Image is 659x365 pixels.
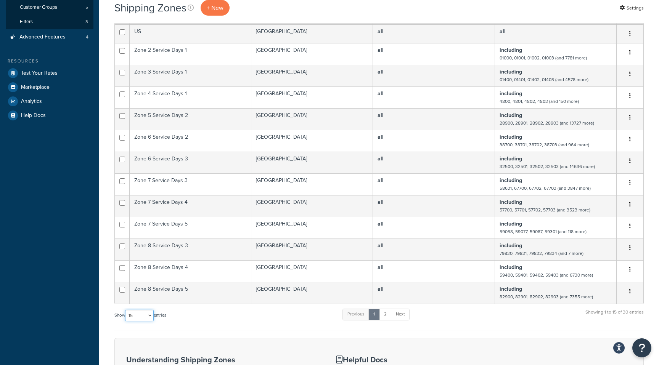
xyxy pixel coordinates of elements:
[378,263,384,271] b: all
[500,27,506,35] b: all
[378,176,384,184] b: all
[378,111,384,119] b: all
[130,173,251,195] td: Zone 7 Service Days 3
[251,260,373,282] td: [GEOGRAPHIC_DATA]
[251,195,373,217] td: [GEOGRAPHIC_DATA]
[251,43,373,65] td: [GEOGRAPHIC_DATA]
[585,308,644,324] div: Showing 1 to 15 of 30 entries
[130,260,251,282] td: Zone 8 Service Days 4
[114,310,166,321] label: Show entries
[378,220,384,228] b: all
[251,217,373,239] td: [GEOGRAPHIC_DATA]
[500,242,522,250] b: including
[114,0,186,15] h1: Shipping Zones
[125,310,154,321] select: Showentries
[500,68,522,76] b: including
[379,309,392,320] a: 2
[500,155,522,163] b: including
[251,282,373,304] td: [GEOGRAPHIC_DATA]
[130,239,251,260] td: Zone 8 Service Days 3
[130,195,251,217] td: Zone 7 Service Days 4
[336,355,481,364] h3: Helpful Docs
[500,120,594,126] small: 28900, 28901, 28902, 28903 (and 13727 more)
[378,90,384,98] b: all
[251,173,373,195] td: [GEOGRAPHIC_DATA]
[251,65,373,86] td: [GEOGRAPHIC_DATA]
[500,272,593,279] small: 59400, 59401, 59402, 59403 (and 6730 more)
[500,141,589,148] small: 38700, 38701, 38702, 38703 (and 964 more)
[21,112,46,119] span: Help Docs
[378,27,384,35] b: all
[251,152,373,173] td: [GEOGRAPHIC_DATA]
[6,109,93,122] a: Help Docs
[130,43,251,65] td: Zone 2 Service Days 1
[6,30,93,44] li: Advanced Features
[632,338,651,357] button: Open Resource Center
[251,86,373,108] td: [GEOGRAPHIC_DATA]
[378,68,384,76] b: all
[500,163,595,170] small: 32500, 32501, 32502, 32503 (and 14636 more)
[20,4,57,11] span: Customer Groups
[85,4,88,11] span: 5
[500,54,587,61] small: 01000, 01001, 01002, 01003 (and 7781 more)
[500,133,522,141] b: including
[500,90,522,98] b: including
[207,3,223,12] span: + New
[6,15,93,29] a: Filters 3
[130,86,251,108] td: Zone 4 Service Days 1
[500,76,588,83] small: 01400, 01401, 01402, 01403 (and 4578 more)
[378,46,384,54] b: all
[500,176,522,184] b: including
[251,24,373,43] td: [GEOGRAPHIC_DATA]
[6,80,93,94] a: Marketplace
[378,133,384,141] b: all
[19,34,66,40] span: Advanced Features
[6,0,93,14] li: Customer Groups
[500,207,590,213] small: 57700, 57701, 57702, 57703 (and 3523 more)
[378,285,384,293] b: all
[500,198,522,206] b: including
[20,19,33,25] span: Filters
[500,263,522,271] b: including
[85,19,88,25] span: 3
[500,285,522,293] b: including
[620,3,644,13] a: Settings
[500,220,522,228] b: including
[251,239,373,260] td: [GEOGRAPHIC_DATA]
[500,46,522,54] b: including
[6,0,93,14] a: Customer Groups 5
[391,309,410,320] a: Next
[500,228,587,235] small: 59058, 59077, 59087, 59301 (and 118 more)
[130,282,251,304] td: Zone 8 Service Days 5
[378,198,384,206] b: all
[130,108,251,130] td: Zone 5 Service Days 2
[130,65,251,86] td: Zone 3 Service Days 1
[6,66,93,80] a: Test Your Rates
[6,30,93,44] a: Advanced Features 4
[500,185,591,192] small: 58631, 67700, 67702, 67703 (and 3847 more)
[378,155,384,163] b: all
[21,84,50,91] span: Marketplace
[500,98,579,105] small: 4800, 4801, 4802, 4803 (and 150 more)
[368,309,380,320] a: 1
[6,94,93,108] a: Analytics
[21,98,42,105] span: Analytics
[6,15,93,29] li: Filters
[251,130,373,152] td: [GEOGRAPHIC_DATA]
[342,309,369,320] a: Previous
[378,242,384,250] b: all
[126,355,317,364] h3: Understanding Shipping Zones
[500,250,583,257] small: 79830, 79831, 79832, 79834 (and 7 more)
[251,108,373,130] td: [GEOGRAPHIC_DATA]
[130,130,251,152] td: Zone 6 Service Days 2
[130,152,251,173] td: Zone 6 Service Days 3
[86,34,88,40] span: 4
[130,24,251,43] td: US
[21,70,58,77] span: Test Your Rates
[130,217,251,239] td: Zone 7 Service Days 5
[500,111,522,119] b: including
